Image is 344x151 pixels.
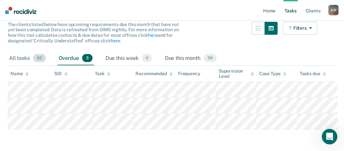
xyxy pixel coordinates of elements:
[10,71,29,76] div: Name
[5,7,36,14] img: Recidiviz
[136,71,173,76] div: Recommended
[111,38,120,43] a: here
[8,51,47,66] div: All tasks62
[300,71,326,76] div: Tasks due
[82,54,93,62] span: 3
[33,54,46,62] span: 62
[142,54,152,62] span: 0
[328,5,339,15] div: K B
[57,51,94,66] div: Overdue3
[104,51,153,66] div: Due this week0
[178,71,200,76] div: Frequency
[164,51,218,66] div: Due this month59
[204,54,217,62] span: 59
[55,71,68,76] div: SID
[259,71,287,76] div: Case Type
[219,68,254,79] div: Supervision Level
[283,22,317,35] button: Filters
[328,5,339,15] button: KB
[8,22,179,43] span: The clients listed below have upcoming requirements due this month that have not yet been complet...
[95,71,110,76] div: Task
[148,33,158,38] a: here
[322,129,338,144] iframe: Intercom live chat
